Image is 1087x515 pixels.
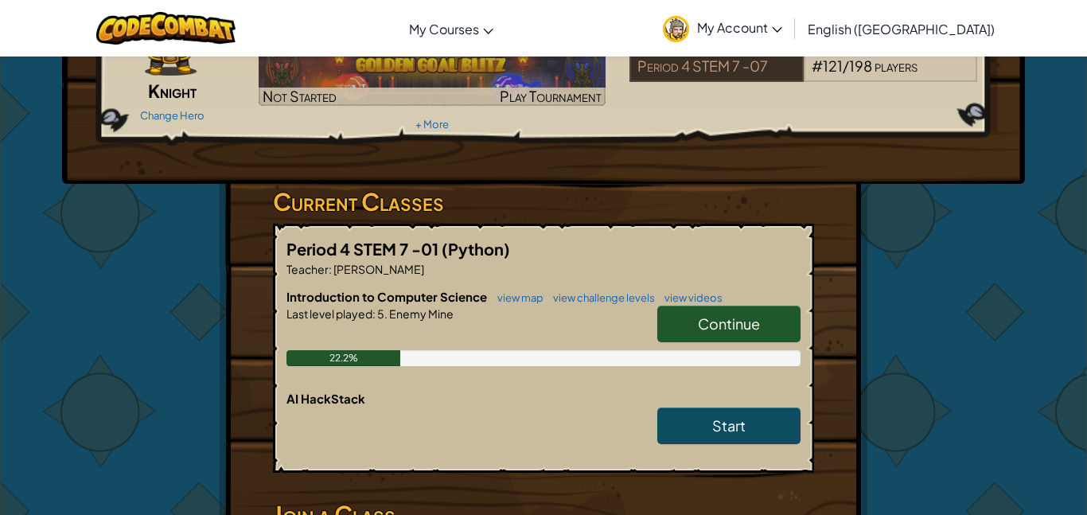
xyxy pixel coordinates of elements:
a: view challenge levels [545,291,655,304]
div: Period 4 STEM 7 -07 [629,52,803,82]
span: # [812,57,823,75]
span: 198 [849,57,872,75]
span: Teacher [286,262,329,276]
span: / [843,57,849,75]
span: (Python) [442,239,510,259]
span: My Account [697,19,782,36]
span: AI HackStack [286,391,365,406]
span: Not Started [263,87,337,105]
span: Last level played [286,306,372,321]
span: Continue [698,314,760,333]
span: Enemy Mine [388,306,454,321]
a: Change Hero [140,109,205,122]
a: My Account [655,3,790,53]
span: [PERSON_NAME] [332,262,424,276]
span: : [329,262,332,276]
span: English ([GEOGRAPHIC_DATA]) [808,21,995,37]
span: Start [712,416,746,435]
a: + More [415,118,449,131]
a: English ([GEOGRAPHIC_DATA]) [800,7,1003,50]
img: Golden Goal [259,45,606,106]
span: : [372,306,376,321]
a: Period 4 STEM 7 -07#121/198players [629,67,977,85]
a: Start [657,408,801,444]
span: Knight [148,80,197,102]
span: Introduction to Computer Science [286,289,489,304]
a: view map [489,291,543,304]
span: players [875,57,918,75]
img: CodeCombat logo [96,12,236,45]
a: view videos [656,291,723,304]
h3: Current Classes [273,184,814,220]
a: My Courses [401,7,501,50]
span: My Courses [409,21,479,37]
a: Not StartedPlay Tournament [259,45,606,106]
span: Play Tournament [500,87,602,105]
span: Period 4 STEM 7 -01 [286,239,442,259]
div: 22.2% [286,350,400,366]
span: 5. [376,306,388,321]
span: 121 [823,57,843,75]
img: avatar [663,16,689,42]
